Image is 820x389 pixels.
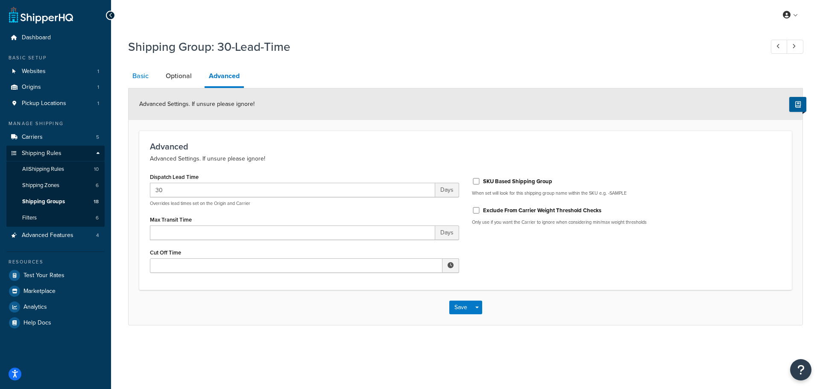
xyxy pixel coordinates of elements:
span: 1 [97,84,99,91]
a: Marketplace [6,284,105,299]
span: 4 [96,232,99,239]
a: Websites1 [6,64,105,79]
h3: Advanced [150,142,781,151]
div: Basic Setup [6,54,105,61]
label: Exclude From Carrier Weight Threshold Checks [483,207,601,214]
a: Advanced [205,66,244,88]
button: Open Resource Center [790,359,811,380]
span: Filters [22,214,37,222]
label: Dispatch Lead Time [150,174,199,180]
a: Dashboard [6,30,105,46]
a: Origins1 [6,79,105,95]
label: SKU Based Shipping Group [483,178,552,185]
a: Filters6 [6,210,105,226]
a: Shipping Zones6 [6,178,105,193]
p: When set will look for this shipping group name within the SKU e.g. -SAMPLE [472,190,781,196]
a: Test Your Rates [6,268,105,283]
li: Shipping Zones [6,178,105,193]
span: Websites [22,68,46,75]
span: Advanced Features [22,232,73,239]
span: Shipping Zones [22,182,59,189]
h1: Shipping Group: 30-Lead-Time [128,38,755,55]
span: 6 [96,214,99,222]
li: Shipping Groups [6,194,105,210]
span: Test Your Rates [23,272,64,279]
span: Days [435,183,459,197]
span: Carriers [22,134,43,141]
a: Advanced Features4 [6,228,105,243]
span: 1 [97,100,99,107]
li: Carriers [6,129,105,145]
div: Resources [6,258,105,266]
a: Carriers5 [6,129,105,145]
li: Pickup Locations [6,96,105,111]
a: Previous Record [771,40,788,54]
li: Filters [6,210,105,226]
span: Marketplace [23,288,56,295]
span: Days [435,225,459,240]
li: Origins [6,79,105,95]
span: Help Docs [23,319,51,327]
li: Advanced Features [6,228,105,243]
span: 1 [97,68,99,75]
a: Shipping Rules [6,146,105,161]
p: Overrides lead times set on the Origin and Carrier [150,200,459,207]
a: Basic [128,66,153,86]
p: Only use if you want the Carrier to ignore when considering min/max weight thresholds [472,219,781,225]
a: Help Docs [6,315,105,331]
a: Next Record [787,40,803,54]
a: Analytics [6,299,105,315]
span: All Shipping Rules [22,166,64,173]
a: AllShipping Rules10 [6,161,105,177]
span: Shipping Groups [22,198,65,205]
li: Websites [6,64,105,79]
a: Pickup Locations1 [6,96,105,111]
div: Manage Shipping [6,120,105,127]
span: Shipping Rules [22,150,61,157]
a: Optional [161,66,196,86]
span: Dashboard [22,34,51,41]
span: Analytics [23,304,47,311]
span: Origins [22,84,41,91]
label: Max Transit Time [150,216,192,223]
span: Advanced Settings. If unsure please ignore! [139,99,255,108]
span: 5 [96,134,99,141]
p: Advanced Settings. If unsure please ignore! [150,154,781,164]
label: Cut Off Time [150,249,181,256]
span: 18 [94,198,99,205]
span: 6 [96,182,99,189]
button: Show Help Docs [789,97,806,112]
button: Save [449,301,472,314]
a: Shipping Groups18 [6,194,105,210]
span: Pickup Locations [22,100,66,107]
span: 10 [94,166,99,173]
li: Shipping Rules [6,146,105,227]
